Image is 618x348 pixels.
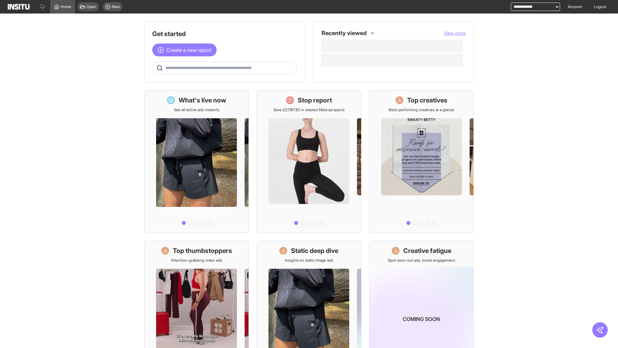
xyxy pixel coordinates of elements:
h1: Get started [152,29,297,38]
span: Home [61,4,71,9]
a: What's live nowSee all active ads instantly [144,90,249,233]
span: New [112,4,120,9]
p: Save £27,167.82 in wasted Meta ad spend [273,107,344,112]
button: View more [444,30,466,36]
h1: Stop report [298,96,332,105]
p: See all active ads instantly [174,107,220,112]
h1: What's live now [179,96,226,105]
span: Open [87,4,96,9]
p: Best-performing creatives at a glance [389,107,454,112]
p: Attention-grabbing video ads [171,258,222,263]
h1: Top thumbstoppers [173,246,232,255]
span: Create a new report [166,46,211,54]
h1: Static deep dive [291,246,338,255]
img: Logo [8,4,30,10]
a: Stop reportSave £27,167.82 in wasted Meta ad spend [257,90,361,233]
button: Create a new report [152,43,217,56]
p: Insights on static image ads [285,258,333,263]
h1: Top creatives [407,96,447,105]
a: Top creativesBest-performing creatives at a glance [369,90,474,233]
